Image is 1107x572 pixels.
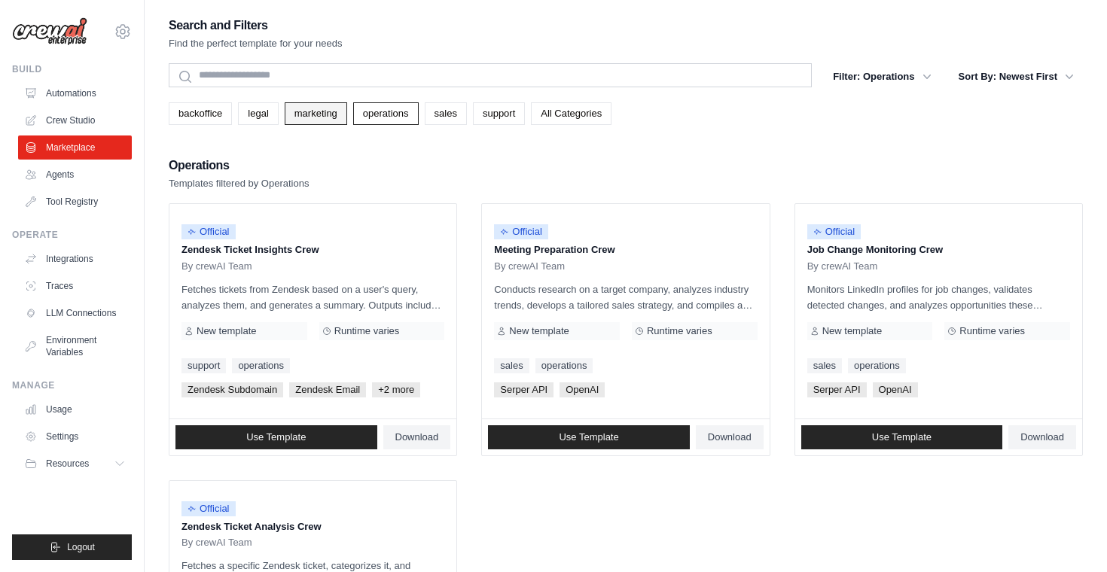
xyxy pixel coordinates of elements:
[494,242,757,257] p: Meeting Preparation Crew
[807,382,867,397] span: Serper API
[807,260,878,272] span: By crewAI Team
[18,274,132,298] a: Traces
[169,102,232,125] a: backoffice
[181,537,252,549] span: By crewAI Team
[1008,425,1076,449] a: Download
[46,458,89,470] span: Resources
[67,541,95,553] span: Logout
[18,108,132,132] a: Crew Studio
[18,190,132,214] a: Tool Registry
[18,397,132,421] a: Usage
[181,501,236,516] span: Official
[873,382,918,397] span: OpenAI
[494,224,548,239] span: Official
[822,325,882,337] span: New template
[18,452,132,476] button: Resources
[494,281,757,313] p: Conducts research on a target company, analyzes industry trends, develops a tailored sales strate...
[696,425,764,449] a: Download
[12,229,132,241] div: Operate
[824,63,940,90] button: Filter: Operations
[473,102,525,125] a: support
[181,260,252,272] span: By crewAI Team
[372,382,420,397] span: +2 more
[959,325,1025,337] span: Runtime varies
[535,358,593,373] a: operations
[494,382,553,397] span: Serper API
[18,301,132,325] a: LLM Connections
[181,224,236,239] span: Official
[238,102,278,125] a: legal
[708,431,752,443] span: Download
[289,382,366,397] span: Zendesk Email
[559,431,618,443] span: Use Template
[18,424,132,449] a: Settings
[181,382,283,397] span: Zendesk Subdomain
[801,425,1003,449] a: Use Template
[285,102,347,125] a: marketing
[395,431,439,443] span: Download
[181,281,444,313] p: Fetches tickets from Zendesk based on a user's query, analyzes them, and generates a summary. Out...
[18,247,132,271] a: Integrations
[18,328,132,364] a: Environment Variables
[1020,431,1064,443] span: Download
[334,325,400,337] span: Runtime varies
[175,425,377,449] a: Use Template
[848,358,906,373] a: operations
[169,155,309,176] h2: Operations
[383,425,451,449] a: Download
[807,281,1070,313] p: Monitors LinkedIn profiles for job changes, validates detected changes, and analyzes opportunitie...
[647,325,712,337] span: Runtime varies
[807,358,842,373] a: sales
[12,534,132,560] button: Logout
[169,15,343,36] h2: Search and Filters
[807,242,1070,257] p: Job Change Monitoring Crew
[181,242,444,257] p: Zendesk Ticket Insights Crew
[488,425,690,449] a: Use Template
[12,379,132,391] div: Manage
[18,135,132,160] a: Marketplace
[181,358,226,373] a: support
[950,63,1083,90] button: Sort By: Newest First
[18,81,132,105] a: Automations
[509,325,569,337] span: New template
[18,163,132,187] a: Agents
[232,358,290,373] a: operations
[169,176,309,191] p: Templates filtered by Operations
[246,431,306,443] span: Use Template
[807,224,862,239] span: Official
[12,63,132,75] div: Build
[872,431,932,443] span: Use Template
[531,102,611,125] a: All Categories
[494,358,529,373] a: sales
[197,325,256,337] span: New template
[169,36,343,51] p: Find the perfect template for your needs
[494,260,565,272] span: By crewAI Team
[353,102,419,125] a: operations
[560,382,605,397] span: OpenAI
[12,17,87,46] img: Logo
[425,102,467,125] a: sales
[181,519,444,534] p: Zendesk Ticket Analysis Crew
